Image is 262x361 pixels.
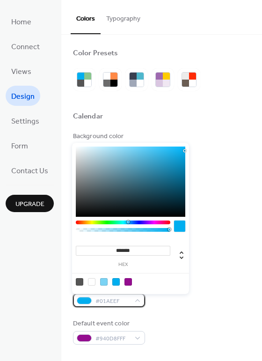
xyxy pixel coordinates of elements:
span: Form [11,139,28,154]
span: Views [11,65,31,79]
span: Contact Us [11,164,48,178]
button: Upgrade [6,195,54,212]
div: Default event color [73,319,143,329]
a: Form [6,135,34,155]
div: rgb(85, 85, 85) [76,278,83,286]
span: Connect [11,40,40,54]
span: Settings [11,114,39,129]
div: Color Presets [73,49,118,59]
label: hex [76,262,170,267]
span: #940D8FFF [95,334,130,344]
a: Home [6,11,37,31]
span: #01AEEF [95,296,130,306]
div: rgb(1, 174, 239) [112,278,120,286]
div: Calendar [73,112,103,122]
span: Design [11,89,35,104]
a: Connect [6,36,45,56]
span: Upgrade [15,199,44,209]
a: Views [6,61,37,81]
div: rgb(148, 13, 143) [124,278,132,286]
a: Contact Us [6,160,54,180]
a: Design [6,86,40,106]
div: rgb(255, 255, 255) [88,278,95,286]
div: rgb(123, 211, 244) [100,278,108,286]
a: Settings [6,111,45,131]
span: Home [11,15,31,29]
div: Background color [73,132,143,141]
